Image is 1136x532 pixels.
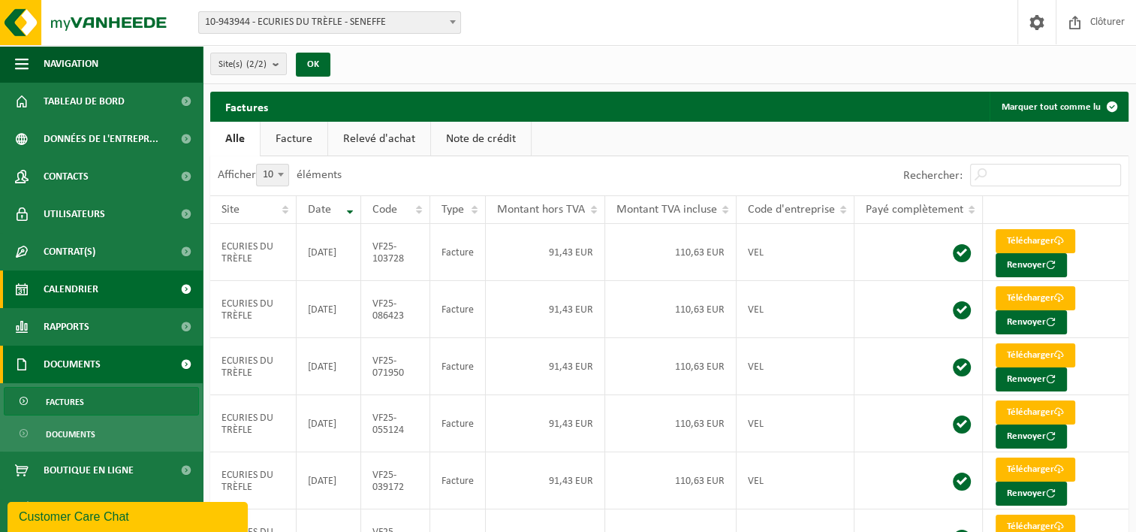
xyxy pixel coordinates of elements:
[605,224,737,281] td: 110,63 EUR
[441,204,464,216] span: Type
[486,224,605,281] td: 91,43 EUR
[297,224,361,281] td: [DATE]
[361,452,431,509] td: VF25-039172
[605,338,737,395] td: 110,63 EUR
[210,395,297,452] td: ECURIES DU TRÈFLE
[605,395,737,452] td: 110,63 EUR
[616,204,717,216] span: Montant TVA incluse
[486,452,605,509] td: 91,43 EUR
[297,452,361,509] td: [DATE]
[430,338,486,395] td: Facture
[210,92,283,121] h2: Factures
[198,11,461,34] span: 10-943944 - ECURIES DU TRÈFLE - SENEFFE
[210,224,297,281] td: ECURIES DU TRÈFLE
[44,158,89,195] span: Contacts
[44,271,98,308] span: Calendrier
[996,310,1067,334] button: Renvoyer
[297,338,361,395] td: [DATE]
[46,388,84,416] span: Factures
[996,458,1075,482] a: Télécharger
[218,169,342,181] label: Afficher éléments
[431,122,531,156] a: Note de crédit
[246,59,267,69] count: (2/2)
[430,395,486,452] td: Facture
[430,452,486,509] td: Facture
[44,452,134,489] span: Boutique en ligne
[210,452,297,509] td: ECURIES DU TRÈFLE
[199,12,460,33] span: 10-943944 - ECURIES DU TRÈFLE - SENEFFE
[296,53,330,77] button: OK
[210,281,297,338] td: ECURIES DU TRÈFLE
[44,195,105,233] span: Utilisateurs
[44,489,157,527] span: Conditions d'accepta...
[486,395,605,452] td: 91,43 EUR
[297,395,361,452] td: [DATE]
[996,343,1075,367] a: Télécharger
[210,53,287,75] button: Site(s)(2/2)
[328,122,430,156] a: Relevé d'achat
[8,499,251,532] iframe: chat widget
[866,204,963,216] span: Payé complètement
[990,92,1127,122] button: Marquer tout comme lu
[737,395,854,452] td: VEL
[257,165,288,186] span: 10
[361,281,431,338] td: VF25-086423
[605,281,737,338] td: 110,63 EUR
[44,120,158,158] span: Données de l'entrepr...
[44,308,89,346] span: Rapports
[361,395,431,452] td: VF25-055124
[4,419,199,448] a: Documents
[221,204,240,216] span: Site
[361,338,431,395] td: VF25-071950
[737,452,854,509] td: VEL
[996,401,1075,425] a: Télécharger
[308,204,331,216] span: Date
[261,122,327,156] a: Facture
[44,45,98,83] span: Navigation
[996,286,1075,310] a: Télécharger
[996,367,1067,391] button: Renvoyer
[486,281,605,338] td: 91,43 EUR
[210,338,297,395] td: ECURIES DU TRÈFLE
[486,338,605,395] td: 91,43 EUR
[361,224,431,281] td: VF25-103728
[737,224,854,281] td: VEL
[497,204,585,216] span: Montant hors TVA
[430,281,486,338] td: Facture
[430,224,486,281] td: Facture
[996,482,1067,506] button: Renvoyer
[44,83,125,120] span: Tableau de bord
[605,452,737,509] td: 110,63 EUR
[737,338,854,395] td: VEL
[372,204,397,216] span: Code
[748,204,835,216] span: Code d'entreprise
[218,53,267,76] span: Site(s)
[737,281,854,338] td: VEL
[996,229,1075,253] a: Télécharger
[44,233,95,271] span: Contrat(s)
[996,253,1067,277] button: Renvoyer
[210,122,260,156] a: Alle
[46,420,95,449] span: Documents
[4,387,199,416] a: Factures
[44,346,101,383] span: Documents
[256,164,289,186] span: 10
[903,170,963,182] label: Rechercher:
[297,281,361,338] td: [DATE]
[996,425,1067,449] button: Renvoyer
